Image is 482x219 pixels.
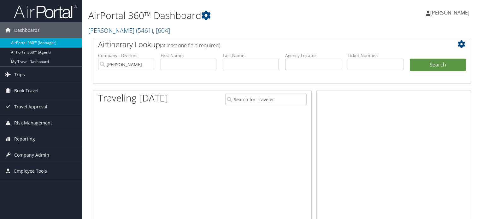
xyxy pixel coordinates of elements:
span: Company Admin [14,147,49,163]
label: Last Name: [223,52,279,59]
span: Reporting [14,131,35,147]
span: [PERSON_NAME] [430,9,469,16]
span: Dashboards [14,22,40,38]
a: [PERSON_NAME] [88,26,170,35]
label: Ticket Number: [348,52,404,59]
label: Agency Locator: [285,52,341,59]
span: Travel Approval [14,99,47,115]
span: Book Travel [14,83,38,99]
span: (at least one field required) [160,42,220,49]
label: Company - Division: [98,52,154,59]
span: ( 5461 ) [136,26,153,35]
input: Search for Traveler [225,94,307,105]
button: Search [410,59,466,71]
span: Trips [14,67,25,83]
span: Employee Tools [14,163,47,179]
label: First Name: [161,52,217,59]
a: [PERSON_NAME] [426,3,476,22]
span: , [ 604 ] [153,26,170,35]
h1: AirPortal 360™ Dashboard [88,9,347,22]
span: Risk Management [14,115,52,131]
h1: Traveling [DATE] [98,91,168,105]
img: airportal-logo.png [14,4,77,19]
h2: Airtinerary Lookup [98,39,434,50]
